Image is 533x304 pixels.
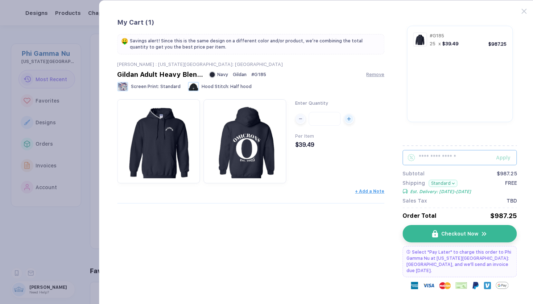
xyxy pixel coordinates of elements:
button: Apply [487,150,517,165]
span: # G185 [430,33,444,38]
span: Sales Tax [402,198,427,204]
span: 25 [430,41,435,46]
img: Venmo [484,282,491,289]
span: Checkout Now [441,231,478,237]
span: # G185 [251,72,266,77]
span: Subtotal [402,171,425,176]
span: $39.49 [442,41,459,46]
div: $987.25 [488,41,507,47]
button: iconCheckout Nowicon [402,225,517,242]
div: $987.25 [490,212,517,220]
div: Gildan Adult Heavy Blend 8 Oz. 50/50 Hooded Sweatshirt [117,71,204,78]
div: [PERSON_NAME] : [US_STATE][GEOGRAPHIC_DATA]: [GEOGRAPHIC_DATA] [117,62,384,67]
button: + Add a Note [355,189,384,194]
img: cheque [456,282,467,289]
span: Est. Delivery: [DATE]–[DATE] [410,189,471,194]
span: Standard [160,84,181,89]
img: 1760472051696zrtlw_nt_back.png [207,103,282,178]
button: Standard [429,180,457,187]
span: Navy [217,72,228,77]
img: icon [432,230,438,238]
span: $39.49 [295,141,314,148]
img: Hood Stitch [188,82,199,91]
span: Enter Quantity [295,100,328,106]
span: 🤑 [121,38,128,44]
button: Remove [366,72,384,77]
img: GPay [496,279,509,292]
span: Per Item [295,133,314,139]
img: Paypal [472,282,479,289]
div: Apply [496,155,517,161]
span: Order Total [402,212,437,219]
span: Hood Stitch : [202,84,229,89]
img: master-card [439,280,451,291]
img: 1760472051696ksboh_nt_front.png [414,34,425,45]
div: My Cart ( 1 ) [117,18,384,27]
img: 1760472051696ksboh_nt_front.png [121,103,196,178]
span: FREE [505,180,517,194]
span: x [438,41,441,46]
div: Select "Pay Later" to charge this order to Phi Gamma Nu at [US_STATE][GEOGRAPHIC_DATA]: [GEOGRAPH... [402,246,517,277]
img: icon [481,230,488,237]
img: visa [423,280,435,291]
span: Savings alert! Since this is the same design on a different color and/or product, we’re combining... [130,38,380,50]
img: Screen Print [117,82,128,91]
div: $987.25 [497,171,517,176]
span: Gildan [233,72,247,77]
span: TBD [507,198,517,204]
span: Screen Print : [131,84,159,89]
span: Shipping [402,180,425,187]
img: pay later [406,250,410,254]
span: Half hood [230,84,252,89]
img: express [411,282,418,289]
